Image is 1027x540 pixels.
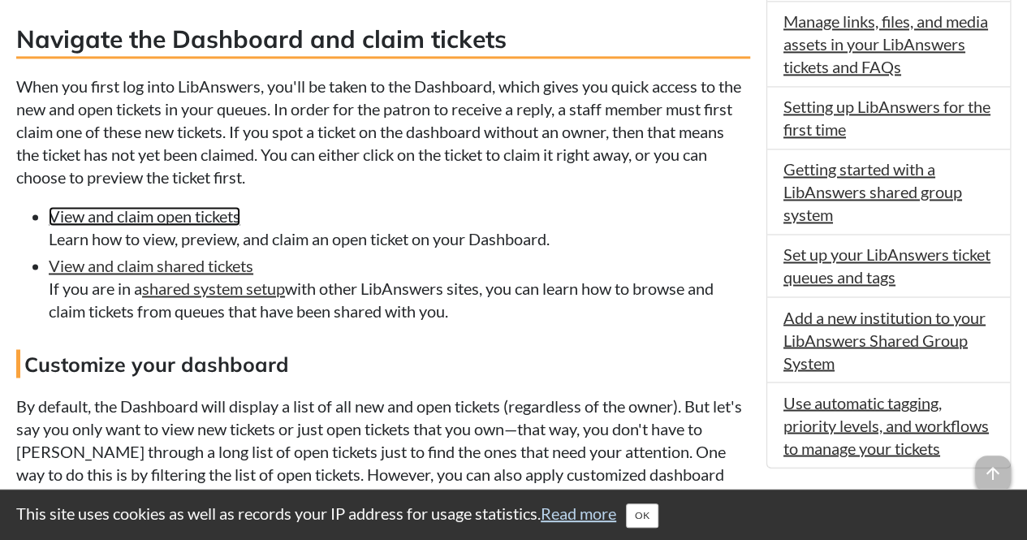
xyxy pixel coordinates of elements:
a: Manage links, files, and media assets in your LibAnswers tickets and FAQs [783,11,988,76]
p: When you first log into LibAnswers, you'll be taken to the Dashboard, which gives you quick acces... [16,75,750,188]
a: Use automatic tagging, priority levels, and workflows to manage your tickets [783,392,989,457]
li: Learn how to view, preview, and claim an open ticket on your Dashboard. [49,205,750,250]
a: Setting up LibAnswers for the first time [783,97,990,139]
a: View and claim shared tickets [49,256,253,275]
a: Getting started with a LibAnswers shared group system [783,159,962,224]
a: Read more [541,503,616,523]
h4: Customize your dashboard [16,349,750,378]
a: shared system setup [142,279,285,298]
a: Add a new institution to your LibAnswers Shared Group System [783,307,986,372]
button: Close [626,503,658,528]
h3: Navigate the Dashboard and claim tickets [16,22,750,58]
li: If you are in a with other LibAnswers sites, you can learn how to browse and claim tickets from q... [49,254,750,322]
a: View and claim open tickets [49,206,240,226]
span: arrow_upward [975,456,1011,491]
a: arrow_upward [975,457,1011,477]
a: Set up your LibAnswers ticket queues and tags [783,244,990,287]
